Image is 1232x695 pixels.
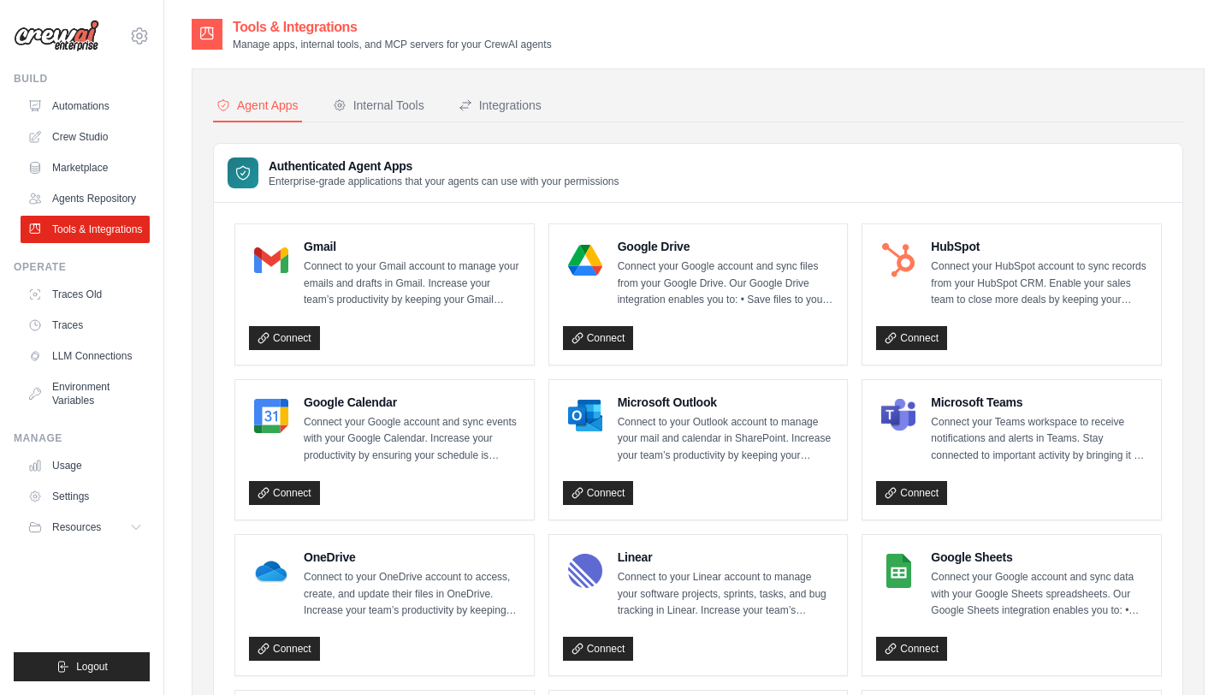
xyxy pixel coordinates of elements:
p: Connect to your Linear account to manage your software projects, sprints, tasks, and bug tracking... [618,569,834,620]
p: Manage apps, internal tools, and MCP servers for your CrewAI agents [233,38,552,51]
h4: Google Calendar [304,394,520,411]
p: Connect your Teams workspace to receive notifications and alerts in Teams. Stay connected to impo... [931,414,1147,465]
p: Connect your HubSpot account to sync records from your HubSpot CRM. Enable your sales team to clo... [931,258,1147,309]
a: Connect [249,637,320,661]
div: Manage [14,431,150,445]
a: Tools & Integrations [21,216,150,243]
a: Connect [249,481,320,505]
img: Microsoft Outlook Logo [568,399,602,433]
div: Integrations [459,97,542,114]
a: Usage [21,452,150,479]
h4: Microsoft Outlook [618,394,834,411]
h2: Tools & Integrations [233,17,552,38]
p: Connect to your Outlook account to manage your mail and calendar in SharePoint. Increase your tea... [618,414,834,465]
a: Agents Repository [21,185,150,212]
p: Connect your Google account and sync data with your Google Sheets spreadsheets. Our Google Sheets... [931,569,1147,620]
a: Connect [563,326,634,350]
a: Automations [21,92,150,120]
button: Logout [14,652,150,681]
a: Connect [876,481,947,505]
div: Operate [14,260,150,274]
h4: Google Sheets [931,549,1147,566]
img: Google Calendar Logo [254,399,288,433]
p: Connect your Google account and sync files from your Google Drive. Our Google Drive integration e... [618,258,834,309]
a: Connect [563,481,634,505]
h4: Google Drive [618,238,834,255]
a: Connect [876,637,947,661]
button: Integrations [455,90,545,122]
h4: Linear [618,549,834,566]
a: Connect [876,326,947,350]
div: Agent Apps [216,97,299,114]
p: Connect your Google account and sync events with your Google Calendar. Increase your productivity... [304,414,520,465]
h4: Microsoft Teams [931,394,1147,411]
button: Agent Apps [213,90,302,122]
span: Logout [76,660,108,674]
button: Resources [21,514,150,541]
img: Google Sheets Logo [881,554,915,588]
span: Resources [52,520,101,534]
img: Microsoft Teams Logo [881,399,915,433]
img: Logo [14,20,99,52]
h3: Authenticated Agent Apps [269,157,619,175]
h4: Gmail [304,238,520,255]
div: Internal Tools [333,97,424,114]
button: Internal Tools [329,90,428,122]
a: Connect [563,637,634,661]
img: OneDrive Logo [254,554,288,588]
a: Marketplace [21,154,150,181]
a: LLM Connections [21,342,150,370]
h4: OneDrive [304,549,520,566]
div: Build [14,72,150,86]
a: Environment Variables [21,373,150,414]
img: Linear Logo [568,554,602,588]
a: Connect [249,326,320,350]
p: Connect to your Gmail account to manage your emails and drafts in Gmail. Increase your team’s pro... [304,258,520,309]
img: Google Drive Logo [568,243,602,277]
img: Gmail Logo [254,243,288,277]
p: Connect to your OneDrive account to access, create, and update their files in OneDrive. Increase ... [304,569,520,620]
a: Settings [21,483,150,510]
h4: HubSpot [931,238,1147,255]
a: Traces [21,312,150,339]
a: Traces Old [21,281,150,308]
p: Enterprise-grade applications that your agents can use with your permissions [269,175,619,188]
img: HubSpot Logo [881,243,915,277]
a: Crew Studio [21,123,150,151]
